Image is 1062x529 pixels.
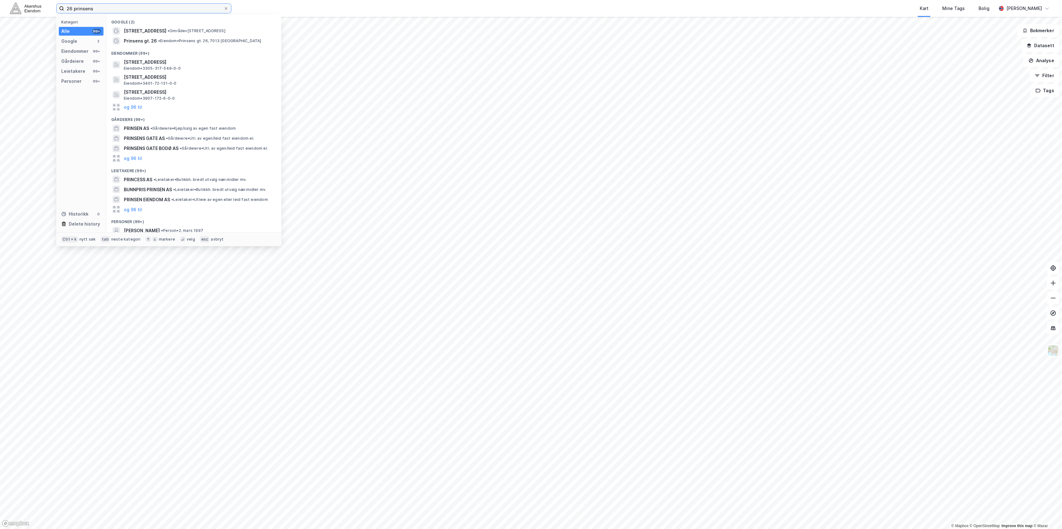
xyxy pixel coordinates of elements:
div: Kart [920,5,929,12]
span: Eiendom • 3305-317-549-0-0 [124,66,181,71]
div: Gårdeiere (99+) [106,112,281,123]
div: Eiendommer (99+) [106,46,281,57]
span: Gårdeiere • Kjøp/salg av egen fast eiendom [150,126,236,131]
button: Datasett [1021,39,1059,52]
span: PRINSEN EIENDOM AS [124,196,170,203]
a: Improve this map [1002,524,1033,528]
span: Prinsens gt. 26 [124,37,157,45]
span: Område • [STREET_ADDRESS] [168,28,225,33]
div: Bolig [979,5,989,12]
span: PRINSEN AS [124,125,149,132]
span: Eiendom • 3907-172-6-0-0 [124,96,175,101]
span: [PERSON_NAME] [124,227,160,234]
iframe: Chat Widget [1031,499,1062,529]
span: • [150,126,152,131]
button: Filter [1029,69,1059,82]
div: Alle [61,27,70,35]
div: tab [101,236,110,242]
span: • [171,197,173,202]
span: PRINCESS AS [124,176,152,183]
div: avbryt [211,237,224,242]
div: 0 [96,212,101,217]
div: 99+ [92,29,101,34]
span: PRINSENS GATE AS [124,135,165,142]
span: Gårdeiere • Utl. av egen/leid fast eiendom el. [180,146,268,151]
a: Mapbox homepage [2,520,29,527]
div: 99+ [92,59,101,64]
input: Søk på adresse, matrikkel, gårdeiere, leietakere eller personer [64,4,224,13]
div: Personer (99+) [106,214,281,226]
div: Historikk [61,210,88,218]
button: og 96 til [124,103,142,111]
div: Gårdeiere [61,57,84,65]
img: akershus-eiendom-logo.9091f326c980b4bce74ccdd9f866810c.svg [10,3,41,14]
a: OpenStreetMap [970,524,1000,528]
div: Leietakere [61,67,85,75]
div: Leietakere (99+) [106,163,281,175]
a: Mapbox [951,524,969,528]
div: Google (2) [106,15,281,26]
span: [STREET_ADDRESS] [124,73,274,81]
span: Leietaker • Butikkh. bredt utvalg nær.midler mv. [154,177,247,182]
span: • [168,28,169,33]
span: • [166,136,168,141]
span: • [158,38,160,43]
div: Mine Tags [942,5,965,12]
span: • [180,146,182,151]
span: • [154,177,155,182]
div: 99+ [92,79,101,84]
div: Personer [61,77,82,85]
div: Ctrl + k [61,236,78,242]
div: 99+ [92,69,101,74]
img: Z [1047,345,1059,357]
span: Eiendom • 3401-72-131-0-0 [124,81,177,86]
span: [STREET_ADDRESS] [124,88,274,96]
button: Bokmerker [1017,24,1059,37]
div: velg [187,237,195,242]
div: neste kategori [111,237,141,242]
button: Tags [1030,84,1059,97]
div: nytt søk [79,237,96,242]
span: • [161,228,163,233]
div: Google [61,37,77,45]
span: Leietaker • Utleie av egen eller leid fast eiendom [171,197,268,202]
div: Kontrollprogram for chat [1031,499,1062,529]
span: Leietaker • Butikkh. bredt utvalg nær.midler mv. [173,187,266,192]
div: Delete history [69,220,100,228]
span: [STREET_ADDRESS] [124,58,274,66]
span: Eiendom • Prinsens gt. 26, 7013 [GEOGRAPHIC_DATA] [158,38,261,43]
span: Gårdeiere • Utl. av egen/leid fast eiendom el. [166,136,254,141]
span: • [173,187,175,192]
span: PRINSENS GATE BODØ AS [124,145,179,152]
div: 2 [96,39,101,44]
span: [STREET_ADDRESS] [124,27,166,35]
span: BUNNPRIS PRINSEN AS [124,186,172,193]
div: [PERSON_NAME] [1006,5,1042,12]
button: Analyse [1023,54,1059,67]
button: og 96 til [124,206,142,213]
div: Eiendommer [61,47,88,55]
span: Person • 2. mars 1997 [161,228,203,233]
button: og 96 til [124,155,142,162]
div: markere [159,237,175,242]
div: Kategori [61,20,103,24]
div: 99+ [92,49,101,54]
div: esc [200,236,210,242]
